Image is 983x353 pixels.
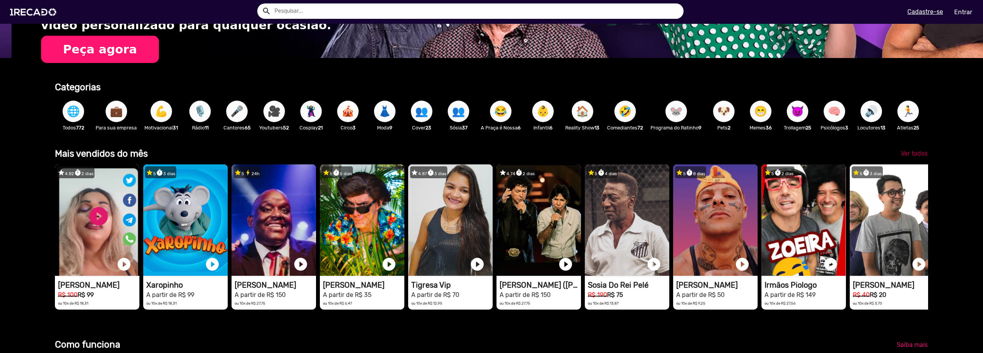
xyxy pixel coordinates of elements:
small: ou 10x de R$ 3,70 [853,301,882,305]
b: Categorias [55,82,101,93]
span: 🎥 [268,101,281,122]
video: 1RECADO vídeos dedicados para fãs e empresas [232,164,316,276]
b: 65 [245,125,251,131]
small: ou 10x de R$ 27,75 [500,301,530,305]
b: 3 [352,125,356,131]
span: 💼 [110,101,123,122]
button: 👗 [374,101,396,122]
button: 🦹🏼‍♀️ [300,101,322,122]
b: 21 [318,125,323,131]
b: 31 [173,125,178,131]
b: 37 [462,125,468,131]
video: 1RECADO vídeos dedicados para fãs e empresas [850,164,934,276]
a: play_circle_filled [823,257,838,272]
small: A partir de R$ 150 [235,291,286,298]
button: 👥 [448,101,469,122]
a: play_circle_filled [205,257,220,272]
a: play_circle_filled [381,257,397,272]
video: 1RECADO vídeos dedicados para fãs e empresas [761,164,846,276]
b: 6 [549,125,553,131]
b: 3 [845,125,848,131]
b: 25 [913,125,919,131]
a: Saiba mais [890,338,934,352]
b: 25 [806,125,811,131]
p: Infantil [528,124,558,131]
b: R$ 99 [78,291,94,298]
small: ou 10x de R$ 27,56 [765,301,796,305]
button: 😁 [750,101,771,122]
p: Psicólogos [820,124,849,131]
b: 72 [637,125,643,131]
small: A partir de R$ 150 [500,291,551,298]
span: 😂 [494,101,507,122]
h1: [PERSON_NAME] ([PERSON_NAME] & [PERSON_NAME]) [500,280,581,290]
p: Circo [333,124,362,131]
a: play_circle_filled [646,257,662,272]
span: 🔊 [865,101,878,122]
span: Ver todos [901,150,928,157]
small: A partir de R$ 99 [146,291,194,298]
p: Locutores [857,124,886,131]
span: 🎤 [230,101,243,122]
h1: Tigresa Vip [411,280,493,290]
h1: [PERSON_NAME] [323,280,404,290]
b: R$ 20 [870,291,886,298]
h1: [PERSON_NAME] [676,280,758,290]
small: ou 10x de R$ 6,47 [323,301,352,305]
span: 🐭 [670,101,683,122]
a: play_circle_filled [293,257,308,272]
small: ou 10x de R$ 27,75 [235,301,265,305]
button: 💪 [151,101,172,122]
button: 🤣 [614,101,636,122]
video: 1RECADO vídeos dedicados para fãs e empresas [55,164,139,276]
small: R$ 190 [588,291,607,298]
small: R$ 100 [58,291,78,298]
h1: [PERSON_NAME] [853,280,934,290]
button: 🐭 [665,101,687,122]
h1: Irmãos Piologo [765,280,846,290]
p: Sósia [444,124,473,131]
span: 👥 [415,101,428,122]
p: Pets [709,124,738,131]
h1: Xaropinho [146,280,228,290]
p: Comediantes [607,124,643,131]
span: 🎪 [341,101,354,122]
h1: Sosia Do Rei Pelé [588,280,669,290]
video: 1RECADO vídeos dedicados para fãs e empresas [320,164,404,276]
b: R$ 75 [607,291,623,298]
b: Como funciona [55,339,120,350]
b: Mais vendidos do mês [55,148,148,159]
span: 🦹🏼‍♀️ [304,101,318,122]
button: 😈 [787,101,808,122]
b: 11 [205,125,209,131]
p: Atletas [894,124,923,131]
span: 🐶 [717,101,730,122]
video: 1RECADO vídeos dedicados para fãs e empresas [496,164,581,276]
video: 1RECADO vídeos dedicados para fãs e empresas [585,164,669,276]
span: 👗 [378,101,391,122]
b: 13 [880,125,885,131]
a: play_circle_filled [735,257,750,272]
small: ou 10x de R$ 9,25 [676,301,705,305]
span: 😁 [754,101,767,122]
span: 💪 [155,101,168,122]
a: play_circle_filled [558,257,573,272]
p: Youtubers [259,124,289,131]
button: 🌐 [63,101,84,122]
small: R$ 40 [853,291,870,298]
p: Memes [746,124,775,131]
button: 😂 [490,101,511,122]
b: 6 [518,125,521,131]
p: Motivacional [144,124,178,131]
span: 🏠 [576,101,589,122]
span: 👶 [536,101,549,122]
span: 👥 [452,101,465,122]
p: Trollagem [783,124,812,131]
b: 9 [698,125,702,131]
a: Entrar [949,5,977,19]
small: ou 10x de R$ 18,31 [146,301,177,305]
span: 🏃 [902,101,915,122]
button: 🏃 [897,101,919,122]
video: 1RECADO vídeos dedicados para fãs e empresas [143,164,228,276]
button: 🎪 [337,101,359,122]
